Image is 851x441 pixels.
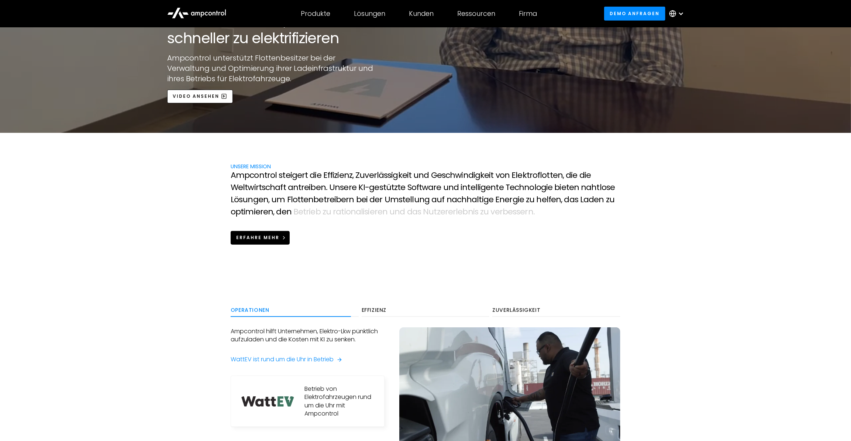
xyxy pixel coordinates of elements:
span: c [265,183,270,192]
span: l [534,183,536,192]
span: t [298,183,301,192]
span: g [541,183,546,192]
span: e [561,183,566,192]
span: i [482,195,483,204]
span: t [397,183,400,192]
span: o [500,170,504,180]
span: n [419,195,424,204]
span: e [258,195,263,204]
span: l [377,170,379,180]
span: a [275,183,280,192]
span: u [360,170,365,180]
span: s [279,170,282,180]
span: s [384,170,387,180]
span: l [477,183,479,192]
span: t [496,183,499,192]
span: t [383,183,386,192]
span: e [489,195,493,204]
span: g [369,183,375,192]
span: d [424,170,429,180]
div: Firma [519,10,537,18]
span: r [374,170,377,180]
span: l [540,170,542,180]
span: t [491,170,494,180]
a: Erfahre mehr [231,231,290,245]
span: E [495,195,499,204]
span: a [431,195,437,204]
span: i [479,183,480,192]
span: z [606,195,609,204]
span: s [442,170,445,180]
span: w [248,183,254,192]
a: WattEV ist rund um die Uhr in Betrieb [231,355,385,364]
span: g [483,195,489,204]
span: t [259,183,262,192]
span: e [553,170,558,180]
span: t [527,170,530,180]
span: p [235,207,241,217]
span: e [375,195,380,204]
div: Lösungen [354,10,385,18]
span: t [597,183,600,192]
span: r [510,195,513,204]
span: e [518,170,523,180]
span: u [242,195,248,204]
span: n [491,183,496,192]
span: n [263,195,268,204]
span: e [486,183,490,192]
span: d [468,170,473,180]
span: i [461,183,462,192]
span: r [434,183,437,192]
span: o [536,183,541,192]
span: o [293,195,297,204]
span: e [402,170,407,180]
span: b [336,195,341,204]
span: o [254,170,259,180]
span: i [290,170,292,180]
span: f [327,170,330,180]
span: e [344,183,349,192]
div: Effizienz [362,307,490,314]
span: e [586,170,591,180]
span: i [407,170,409,180]
span: h [519,183,524,192]
span: E [323,170,327,180]
span: L [231,195,234,204]
span: n [558,170,563,180]
span: i [254,207,255,217]
span: S [407,183,411,192]
span: n [599,195,604,204]
span: b [314,195,319,204]
span: t [550,170,553,180]
span: B [293,207,298,217]
span: E [511,170,516,180]
span: r [256,183,259,192]
span: o [602,183,606,192]
span: e [610,183,615,192]
span: e [304,183,309,192]
span: u [414,195,419,204]
span: t [391,183,394,192]
span: e [437,170,442,180]
span: a [428,183,433,192]
span: w [455,170,462,180]
span: n [499,195,504,204]
span: f [548,195,551,204]
span: . [326,183,327,192]
span: o [270,170,275,180]
span: r [260,207,263,217]
span: i [546,183,548,192]
span: t [419,183,422,192]
span: u [529,195,534,204]
span: A [231,170,236,180]
span: e [551,195,556,204]
span: i [392,170,393,180]
span: c [514,183,519,192]
span: n [259,170,264,180]
span: c [457,195,461,204]
span: - [365,183,369,192]
span: g [393,170,398,180]
span: h [450,170,455,180]
span: e [573,170,578,180]
span: h [592,183,597,192]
